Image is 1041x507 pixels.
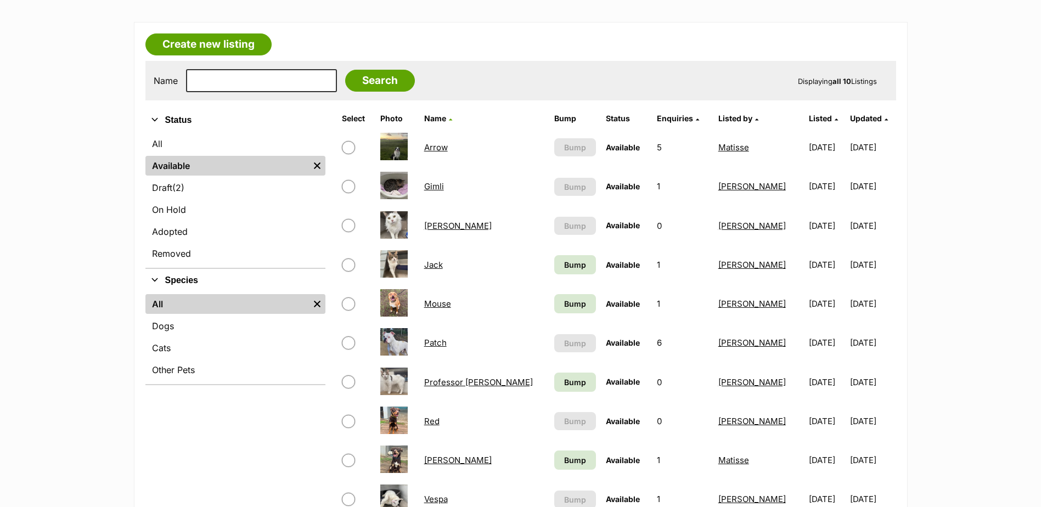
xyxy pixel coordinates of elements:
span: Displaying Listings [798,77,877,86]
td: [DATE] [804,363,849,401]
td: [DATE] [850,246,894,284]
td: [DATE] [850,285,894,323]
a: Other Pets [145,360,325,380]
a: [PERSON_NAME] [718,260,786,270]
td: [DATE] [850,128,894,166]
span: Bump [564,454,586,466]
td: [DATE] [804,128,849,166]
span: Available [606,260,640,269]
span: Name [424,114,446,123]
button: Bump [554,217,596,235]
a: Create new listing [145,33,272,55]
a: [PERSON_NAME] [718,494,786,504]
a: Remove filter [309,294,325,314]
span: Bump [564,337,586,349]
div: Species [145,292,325,384]
span: Available [606,338,640,347]
a: Enquiries [657,114,699,123]
a: Remove filter [309,156,325,176]
td: 0 [652,207,712,245]
a: Listed [809,114,838,123]
span: Bump [564,376,586,388]
a: Red [424,416,440,426]
td: [DATE] [804,246,849,284]
a: Draft [145,178,325,198]
span: (2) [172,181,184,194]
td: [DATE] [804,207,849,245]
td: [DATE] [804,324,849,362]
span: Bump [564,259,586,271]
a: [PERSON_NAME] [718,337,786,348]
div: Status [145,132,325,268]
a: Adopted [145,222,325,241]
a: Bump [554,450,596,470]
a: Updated [850,114,888,123]
td: 1 [652,285,712,323]
a: All [145,134,325,154]
a: Vespa [424,494,448,504]
input: Search [345,70,415,92]
a: [PERSON_NAME] [424,455,492,465]
td: [DATE] [850,324,894,362]
a: Mouse [424,298,451,309]
td: [DATE] [850,363,894,401]
td: [DATE] [804,441,849,479]
span: Bump [564,220,586,232]
span: Available [606,182,640,191]
a: Bump [554,373,596,392]
td: 1 [652,246,712,284]
span: Available [606,455,640,465]
a: Available [145,156,309,176]
strong: all 10 [832,77,851,86]
a: All [145,294,309,314]
td: [DATE] [804,402,849,440]
span: Bump [564,181,586,193]
a: On Hold [145,200,325,219]
a: Listed by [718,114,758,123]
span: Listed [809,114,832,123]
th: Bump [550,110,600,127]
span: Available [606,377,640,386]
a: [PERSON_NAME] [718,181,786,191]
span: Available [606,221,640,230]
button: Bump [554,178,596,196]
a: [PERSON_NAME] [718,416,786,426]
a: Name [424,114,452,123]
a: Professor [PERSON_NAME] [424,377,533,387]
span: Bump [564,415,586,427]
a: Matisse [718,142,749,153]
span: Updated [850,114,882,123]
button: Bump [554,138,596,156]
button: Bump [554,334,596,352]
a: [PERSON_NAME] [718,298,786,309]
a: [PERSON_NAME] [424,221,492,231]
td: [DATE] [850,167,894,205]
a: Cats [145,338,325,358]
a: Bump [554,255,596,274]
td: 0 [652,402,712,440]
td: 6 [652,324,712,362]
a: Bump [554,294,596,313]
th: Status [601,110,652,127]
td: [DATE] [850,441,894,479]
a: Matisse [718,455,749,465]
span: translation missing: en.admin.listings.index.attributes.enquiries [657,114,693,123]
a: Dogs [145,316,325,336]
a: Arrow [424,142,448,153]
td: [DATE] [804,167,849,205]
span: Available [606,143,640,152]
span: Available [606,494,640,504]
button: Bump [554,412,596,430]
span: Bump [564,298,586,309]
span: Listed by [718,114,752,123]
a: Jack [424,260,443,270]
button: Species [145,273,325,288]
th: Photo [376,110,419,127]
td: 1 [652,167,712,205]
a: Removed [145,244,325,263]
span: Available [606,299,640,308]
span: Bump [564,494,586,505]
span: Available [606,416,640,426]
td: 5 [652,128,712,166]
a: [PERSON_NAME] [718,377,786,387]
